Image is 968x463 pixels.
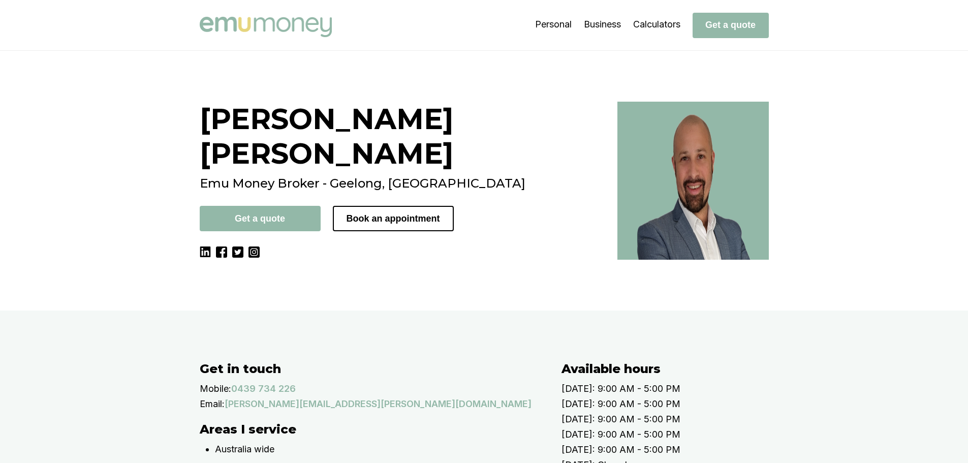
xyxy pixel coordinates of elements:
[693,19,769,30] a: Get a quote
[561,442,789,457] p: [DATE]: 9:00 AM - 5:00 PM
[561,361,789,376] h2: Available hours
[561,412,789,427] p: [DATE]: 9:00 AM - 5:00 PM
[200,381,231,396] p: Mobile:
[232,246,243,258] img: Twitter
[248,246,260,258] img: Instagram
[200,422,541,437] h2: Areas I service
[200,176,605,191] h2: Emu Money Broker - Geelong, [GEOGRAPHIC_DATA]
[561,396,789,412] p: [DATE]: 9:00 AM - 5:00 PM
[225,396,532,412] a: [PERSON_NAME][EMAIL_ADDRESS][PERSON_NAME][DOMAIN_NAME]
[200,246,211,258] img: LinkedIn
[200,361,541,376] h2: Get in touch
[216,246,227,258] img: Facebook
[617,102,769,260] img: Best broker in Geelong, VIC - Brad Hearns
[215,442,541,457] p: Australia wide
[693,13,769,38] button: Get a quote
[561,381,789,396] p: [DATE]: 9:00 AM - 5:00 PM
[200,206,321,231] button: Get a quote
[200,396,225,412] p: Email:
[333,206,454,231] button: Book an appointment
[561,427,789,442] p: [DATE]: 9:00 AM - 5:00 PM
[231,381,296,396] a: 0439 734 226
[200,102,605,171] h1: [PERSON_NAME] [PERSON_NAME]
[200,17,332,37] img: Emu Money logo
